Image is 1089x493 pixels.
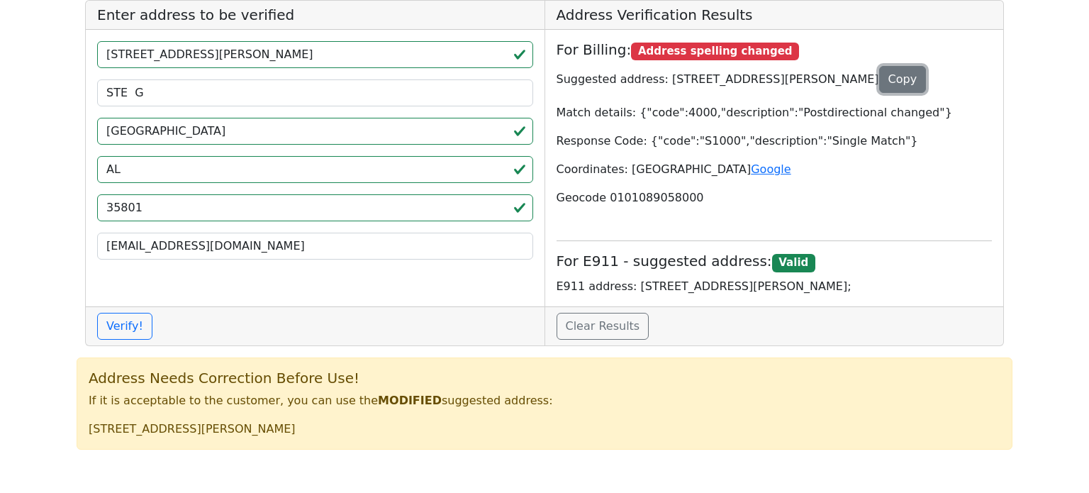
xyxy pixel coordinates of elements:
[97,79,533,106] input: Street Line 2 (can be empty)
[378,394,442,407] b: MODIFIED
[97,313,152,340] button: Verify!
[97,233,533,260] input: Your Email
[557,133,993,150] p: Response Code: {"code":"S1000","description":"Single Match"}
[97,118,533,145] input: City
[557,278,993,295] p: E911 address: [STREET_ADDRESS][PERSON_NAME];
[557,161,993,178] p: Coordinates: [GEOGRAPHIC_DATA]
[89,392,1000,409] p: If it is acceptable to the customer, you can use the suggested address:
[557,313,649,340] a: Clear Results
[557,41,993,60] h5: For Billing:
[97,194,533,221] input: ZIP code 5 or 5+4
[97,41,533,68] input: Street Line 1
[557,253,993,272] h5: For E911 - suggested address:
[631,43,799,61] span: Address spelling changed
[879,66,927,93] button: Copy
[772,254,815,272] span: Valid
[545,1,1004,30] h5: Address Verification Results
[557,104,993,121] p: Match details: {"code":4000,"description":"Postdirectional changed"}
[89,370,1000,387] h5: Address Needs Correction Before Use!
[557,66,993,93] p: Suggested address: [STREET_ADDRESS][PERSON_NAME]
[97,156,533,183] input: 2-Letter State
[86,1,544,30] h5: Enter address to be verified
[557,189,993,206] p: Geocode 0101089058000
[89,421,1000,438] p: [STREET_ADDRESS][PERSON_NAME]
[751,162,791,176] a: Google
